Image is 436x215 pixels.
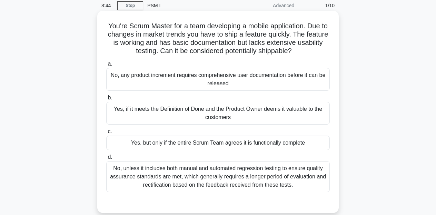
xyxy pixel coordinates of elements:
span: c. [108,128,112,134]
span: b. [108,95,112,100]
div: No, any product increment requires comprehensive user documentation before it can be released [106,68,330,91]
span: d. [108,154,112,160]
a: Stop [117,1,143,10]
span: a. [108,61,112,67]
h5: You're Scrum Master for a team developing a mobile application. Due to changes in market trends y... [106,22,330,56]
div: Yes, if it meets the Definition of Done and the Product Owner deems it valuable to the customers [106,102,330,125]
div: Yes, but only if the entire Scrum Team agrees it is functionally complete [106,136,330,150]
div: No, unless it includes both manual and automated regression testing to ensure quality assurance s... [106,161,330,192]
